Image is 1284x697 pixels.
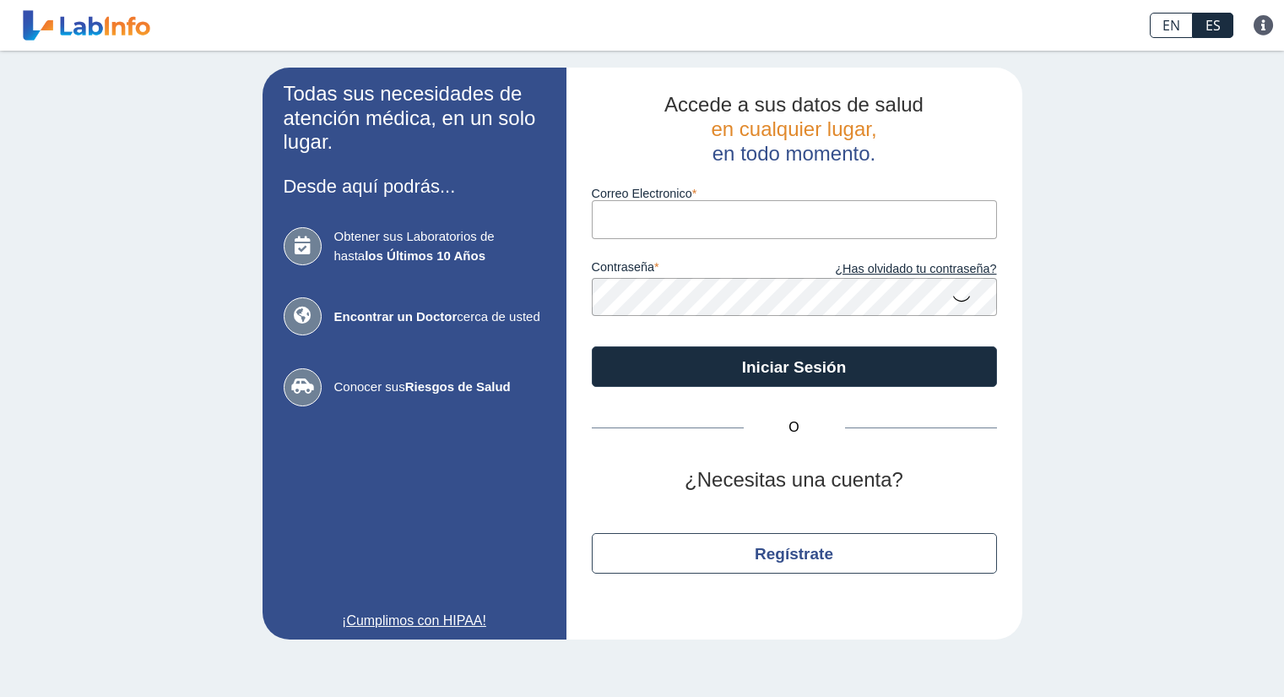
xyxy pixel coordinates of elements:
[334,308,545,327] span: cerca de usted
[334,227,545,265] span: Obtener sus Laboratorios de hasta
[592,260,794,279] label: contraseña
[1193,13,1233,38] a: ES
[592,533,997,574] button: Regístrate
[794,260,997,279] a: ¿Has olvidado tu contraseña?
[284,82,545,155] h2: Todas sus necesidades de atención médica, en un solo lugar.
[592,187,997,200] label: Correo Electronico
[284,176,545,197] h3: Desde aquí podrás...
[334,378,545,397] span: Conocer sus
[592,468,997,493] h2: ¿Necesitas una cuenta?
[712,142,875,165] span: en todo momento.
[744,417,845,438] span: O
[365,248,485,263] b: los Últimos 10 Años
[664,93,924,116] span: Accede a sus datos de salud
[1150,13,1193,38] a: EN
[334,309,458,324] b: Encontrar un Doctor
[284,611,545,631] a: ¡Cumplimos con HIPAA!
[592,346,997,387] button: Iniciar Sesión
[405,379,511,394] b: Riesgos de Salud
[711,117,876,140] span: en cualquier lugar,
